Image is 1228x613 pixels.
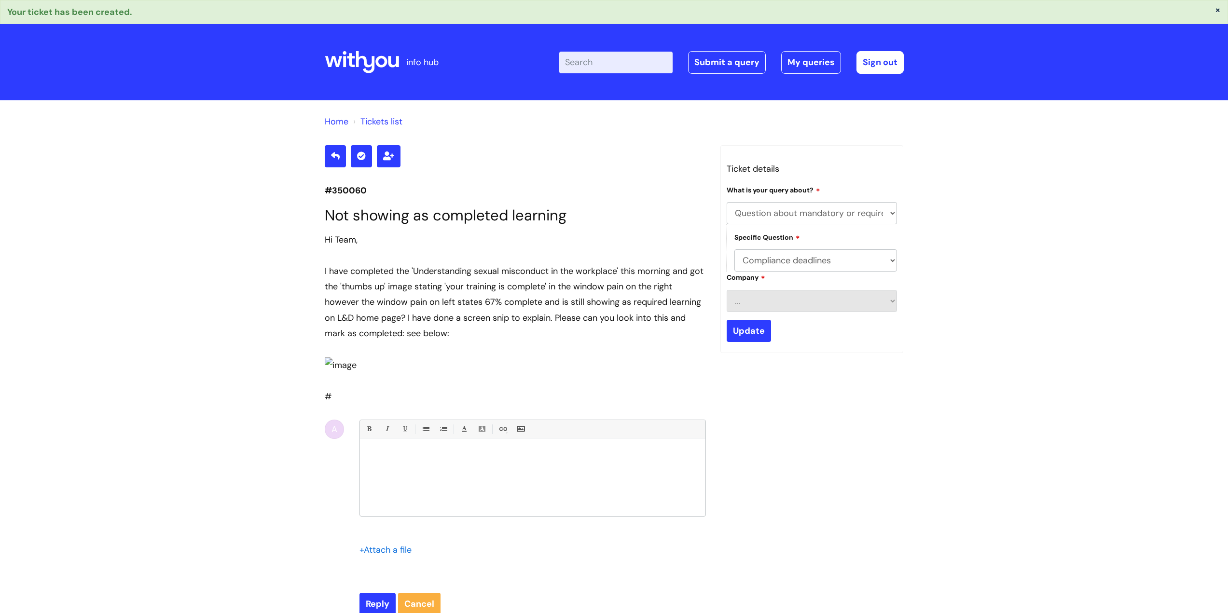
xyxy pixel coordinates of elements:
div: # [325,232,706,405]
a: My queries [781,51,841,73]
label: Company [727,272,765,282]
input: Update [727,320,771,342]
li: Tickets list [351,114,402,129]
a: • Unordered List (Ctrl-Shift-7) [419,423,431,435]
label: Specific Question [734,232,800,242]
a: Tickets list [360,116,402,127]
label: What is your query about? [727,185,820,194]
li: Solution home [325,114,348,129]
input: Search [559,52,673,73]
a: Home [325,116,348,127]
div: Hi Team, [325,232,706,247]
div: I have completed the 'Understanding sexual misconduct in the workplace' this morning and got the ... [325,263,706,341]
a: Font Color [458,423,470,435]
img: image [325,357,357,373]
p: #350060 [325,183,706,198]
p: info hub [406,54,439,70]
div: | - [559,51,904,73]
a: Back Color [476,423,488,435]
h3: Ticket details [727,161,897,177]
div: Attach a file [359,542,417,558]
a: Sign out [856,51,904,73]
a: Insert Image... [514,423,526,435]
button: × [1215,5,1221,14]
span: + [359,544,364,556]
a: Submit a query [688,51,766,73]
a: Link [497,423,509,435]
h1: Not showing as completed learning [325,206,706,224]
div: A [325,420,344,439]
a: 1. Ordered List (Ctrl-Shift-8) [437,423,449,435]
a: Italic (Ctrl-I) [381,423,393,435]
a: Underline(Ctrl-U) [399,423,411,435]
a: Bold (Ctrl-B) [363,423,375,435]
